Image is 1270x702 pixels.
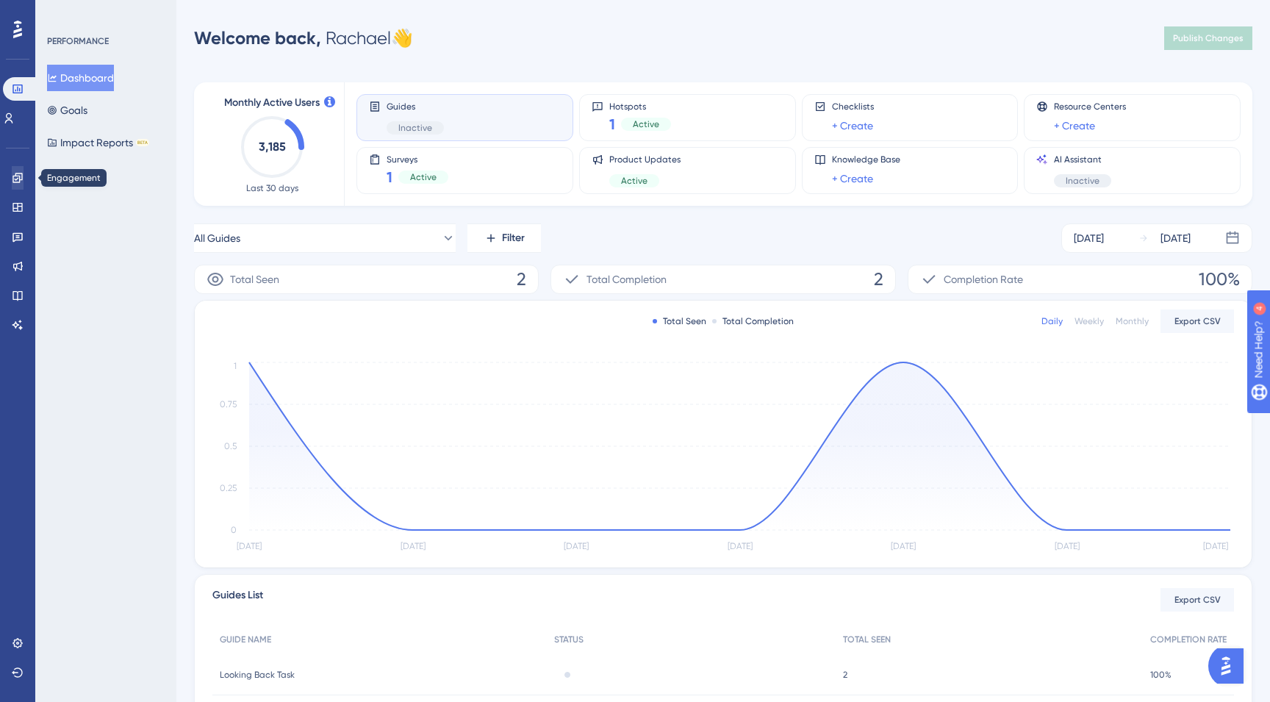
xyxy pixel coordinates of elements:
span: Product Updates [609,154,681,165]
span: All Guides [194,229,240,247]
tspan: [DATE] [891,541,916,551]
span: 1 [609,114,615,135]
span: Inactive [398,122,432,134]
span: Publish Changes [1173,32,1244,44]
span: Total Seen [230,271,279,288]
a: + Create [1054,117,1095,135]
span: Resource Centers [1054,101,1126,112]
span: 1 [387,167,392,187]
span: Welcome back, [194,27,321,49]
text: 3,185 [259,140,286,154]
tspan: [DATE] [237,541,262,551]
span: Hotspots [609,101,671,111]
span: Knowledge Base [832,154,900,165]
button: Filter [467,223,541,253]
div: Weekly [1075,315,1104,327]
button: Export CSV [1160,309,1234,333]
span: Guides [387,101,444,112]
div: Rachael 👋 [194,26,413,50]
tspan: 1 [234,361,237,371]
span: STATUS [554,634,584,645]
div: Total Completion [712,315,794,327]
tspan: [DATE] [401,541,426,551]
tspan: [DATE] [1055,541,1080,551]
span: Need Help? [35,4,92,21]
span: Inactive [1066,175,1099,187]
tspan: [DATE] [1203,541,1228,551]
span: Guides List [212,587,263,613]
span: TOTAL SEEN [843,634,891,645]
tspan: 0 [231,525,237,535]
span: Active [633,118,659,130]
div: Daily [1041,315,1063,327]
div: 4 [102,7,107,19]
span: Filter [502,229,525,247]
button: Publish Changes [1164,26,1252,50]
button: Export CSV [1160,588,1234,612]
span: Monthly Active Users [224,94,320,112]
button: Dashboard [47,65,114,91]
tspan: 0.25 [220,483,237,493]
tspan: [DATE] [564,541,589,551]
span: GUIDE NAME [220,634,271,645]
span: Last 30 days [246,182,298,194]
a: + Create [832,117,873,135]
button: Goals [47,97,87,123]
div: Monthly [1116,315,1149,327]
tspan: [DATE] [728,541,753,551]
span: 100% [1150,669,1172,681]
span: Export CSV [1174,315,1221,327]
span: Completion Rate [944,271,1023,288]
span: 100% [1199,268,1240,291]
span: AI Assistant [1054,154,1111,165]
span: Active [621,175,647,187]
span: Export CSV [1174,594,1221,606]
button: All Guides [194,223,456,253]
span: Total Completion [586,271,667,288]
span: Active [410,171,437,183]
span: Looking Back Task [220,669,295,681]
a: + Create [832,170,873,187]
div: [DATE] [1160,229,1191,247]
div: PERFORMANCE [47,35,109,47]
span: 2 [874,268,883,291]
span: 2 [843,669,847,681]
div: BETA [136,139,149,146]
span: COMPLETION RATE [1150,634,1227,645]
tspan: 0.75 [220,399,237,409]
span: Checklists [832,101,874,112]
iframe: UserGuiding AI Assistant Launcher [1208,644,1252,688]
div: Total Seen [653,315,706,327]
div: [DATE] [1074,229,1104,247]
tspan: 0.5 [224,441,237,451]
button: Impact ReportsBETA [47,129,149,156]
span: Surveys [387,154,448,164]
span: 2 [517,268,526,291]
